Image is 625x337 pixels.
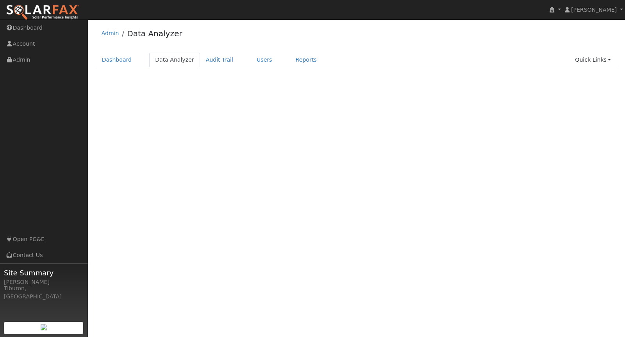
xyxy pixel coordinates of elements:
img: SolarFax [6,4,79,21]
div: Tiburon, [GEOGRAPHIC_DATA] [4,284,84,301]
a: Audit Trail [200,53,239,67]
a: Dashboard [96,53,138,67]
a: Quick Links [569,53,617,67]
span: Site Summary [4,268,84,278]
a: Users [251,53,278,67]
div: [PERSON_NAME] [4,278,84,286]
span: [PERSON_NAME] [571,7,617,13]
a: Admin [102,30,119,36]
a: Data Analyzer [127,29,182,38]
a: Reports [290,53,323,67]
a: Data Analyzer [149,53,200,67]
img: retrieve [41,324,47,330]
